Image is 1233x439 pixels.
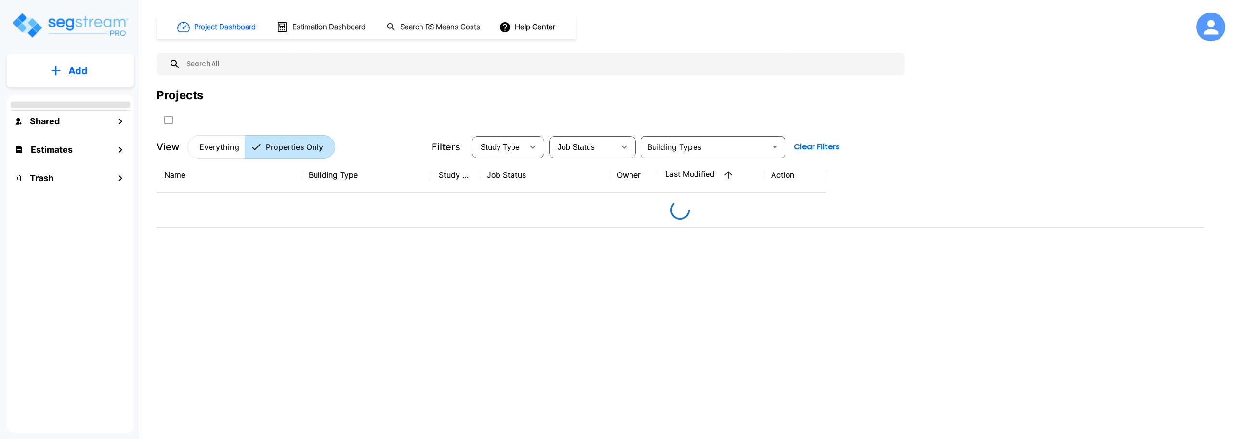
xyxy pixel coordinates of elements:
[609,158,657,193] th: Owner
[763,158,826,193] th: Action
[30,172,53,185] h1: Trash
[551,133,615,160] div: Select
[68,64,88,78] p: Add
[481,143,520,151] span: Study Type
[157,158,301,193] th: Name
[474,133,523,160] div: Select
[11,12,129,39] img: Logo
[173,16,261,38] button: Project Dashboard
[30,115,60,128] h1: Shared
[7,57,134,85] button: Add
[431,158,479,193] th: Study Type
[31,143,73,156] h1: Estimates
[497,18,559,36] button: Help Center
[187,135,335,159] div: Platform
[301,158,431,193] th: Building Type
[768,140,782,154] button: Open
[157,87,203,104] div: Projects
[657,158,763,193] th: Last Modified
[181,53,900,75] input: Search All
[266,141,323,153] p: Properties Only
[199,141,239,153] p: Everything
[790,137,844,157] button: Clear Filters
[558,143,595,151] span: Job Status
[432,140,460,154] p: Filters
[400,22,480,33] h1: Search RS Means Costs
[292,22,366,33] h1: Estimation Dashboard
[382,18,485,37] button: Search RS Means Costs
[479,158,609,193] th: Job Status
[245,135,335,159] button: Properties Only
[643,140,766,154] input: Building Types
[157,140,180,154] p: View
[194,22,256,33] h1: Project Dashboard
[159,110,178,130] button: SelectAll
[273,17,371,37] button: Estimation Dashboard
[187,135,245,159] button: Everything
